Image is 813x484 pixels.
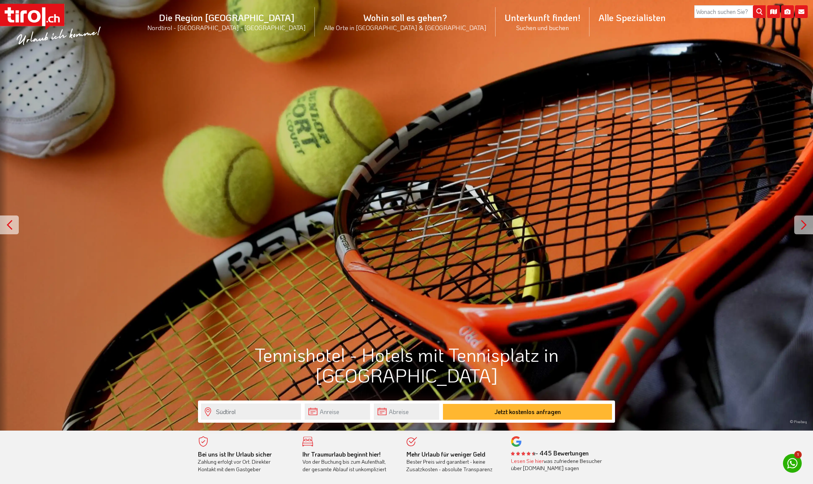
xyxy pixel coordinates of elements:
b: - 445 Bewertungen [511,449,589,457]
div: was zufriedene Besucher über [DOMAIN_NAME] sagen [511,457,604,472]
input: Anreise [305,404,370,420]
b: Bei uns ist Ihr Urlaub sicher [198,450,272,458]
b: Ihr Traumurlaub beginnt hier! [302,450,381,458]
input: Wonach suchen Sie? [694,5,766,18]
b: Mehr Urlaub für weniger Geld [406,450,485,458]
small: Suchen und buchen [505,23,580,32]
a: Unterkunft finden!Suchen und buchen [496,3,589,40]
input: Abreise [374,404,439,420]
i: Kontakt [795,5,808,18]
div: Zahlung erfolgt vor Ort. Direkter Kontakt mit dem Gastgeber [198,451,291,473]
div: Von der Buchung bis zum Aufenthalt, der gesamte Ablauf ist unkompliziert [302,451,396,473]
a: Die Region [GEOGRAPHIC_DATA]Nordtirol - [GEOGRAPHIC_DATA] - [GEOGRAPHIC_DATA] [138,3,315,40]
span: 1 [794,451,802,458]
i: Karte öffnen [767,5,780,18]
div: Bester Preis wird garantiert - keine Zusatzkosten - absolute Transparenz [406,451,500,473]
i: Fotogalerie [781,5,794,18]
small: Alle Orte in [GEOGRAPHIC_DATA] & [GEOGRAPHIC_DATA] [324,23,487,32]
a: Wohin soll es gehen?Alle Orte in [GEOGRAPHIC_DATA] & [GEOGRAPHIC_DATA] [315,3,496,40]
a: 1 [783,454,802,473]
a: Lesen Sie hier [511,457,544,464]
h1: Tennishotel - Hotels mit Tennisplatz in [GEOGRAPHIC_DATA] [198,344,615,385]
button: Jetzt kostenlos anfragen [443,404,612,420]
small: Nordtirol - [GEOGRAPHIC_DATA] - [GEOGRAPHIC_DATA] [147,23,306,32]
input: Wo soll's hingehen? [201,404,301,420]
a: Alle Spezialisten [589,3,675,32]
